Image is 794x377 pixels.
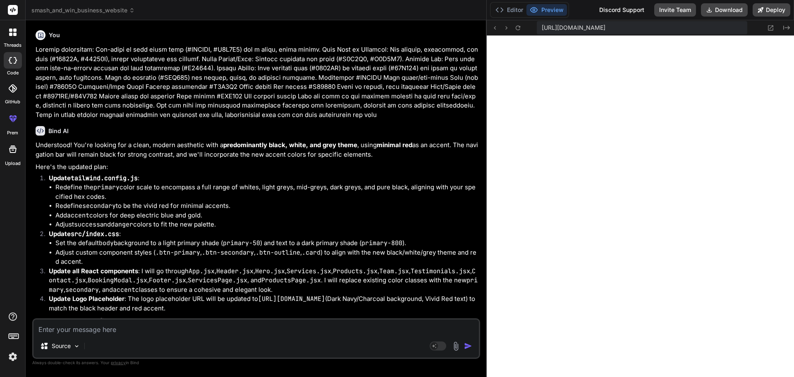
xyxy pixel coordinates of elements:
label: code [7,69,19,76]
code: secondary [82,202,116,210]
code: BookingModal.jsx [88,276,147,284]
li: Adjust and colors to fit the new palette. [55,220,478,229]
iframe: Preview [487,36,794,377]
code: Hero.jsx [255,267,285,275]
img: Pick Models [73,343,80,350]
button: Download [701,3,748,17]
code: primary [49,276,478,294]
img: attachment [451,341,461,351]
li: Adjust custom component styles ( , , , ) to align with the new black/white/grey theme and red acc... [55,248,478,267]
code: src/index.css [71,230,119,238]
code: Products.jsx [333,267,378,275]
p: Always double-check its answers. Your in Bind [32,359,480,367]
label: GitHub [5,98,20,105]
button: Invite Team [654,3,696,17]
h6: Bind AI [48,127,69,135]
code: [URL][DOMAIN_NAME] [258,295,325,303]
code: .btn-primary [155,248,200,257]
code: body [99,239,114,247]
p: Understood! You're looking for a clean, modern aesthetic with a , using as an accent. The navigat... [36,141,478,159]
li: : [42,174,478,229]
code: primary [93,183,120,191]
li: Add colors for deep electric blue and gold. [55,211,478,220]
code: success [74,220,100,229]
button: Preview [526,4,567,16]
li: : [42,229,478,267]
code: ServicesPage.jsx [188,276,247,284]
li: Set the default background to a light primary shade ( ) and text to a dark primary shade ( ). [55,239,478,248]
code: danger [111,220,133,229]
strong: minimal red [377,141,412,149]
span: privacy [111,360,126,365]
code: Header.jsx [216,267,254,275]
strong: Update all React components [49,267,138,275]
code: primary-800 [361,239,402,247]
code: .btn-outline [256,248,300,257]
div: Discord Support [594,3,649,17]
p: Here's the updated plan: [36,162,478,172]
li: : I will go through , , , , , , , , , , , and . I will replace existing color classes with the ne... [42,267,478,295]
p: Source [52,342,71,350]
code: Footer.jsx [149,276,186,284]
p: Here are the updated files: [36,316,478,326]
strong: Update [49,230,119,238]
code: accent [113,286,135,294]
img: icon [464,342,472,350]
code: secondary [65,286,99,294]
span: smash_and_win_business_website [31,6,135,14]
li: Redefine the color scale to encompass a full range of whites, light greys, mid-greys, dark greys,... [55,183,478,201]
strong: predominantly black, white, and grey theme [223,141,357,149]
strong: Update Logo Placeholder [49,295,124,303]
code: Team.jsx [379,267,409,275]
code: Services.jsx [287,267,331,275]
button: Editor [492,4,526,16]
code: .card [302,248,320,257]
label: threads [4,42,22,49]
li: Redefine to be the vivid red for minimal accents. [55,201,478,211]
label: Upload [5,160,21,167]
label: prem [7,129,18,136]
code: Testimonials.jsx [411,267,470,275]
code: primary-50 [223,239,260,247]
img: settings [6,350,20,364]
code: accent [67,211,89,220]
code: App.jsx [189,267,215,275]
li: : The logo placeholder URL will be updated to (Dark Navy/Charcoal background, Vivid Red text) to ... [42,294,478,313]
code: ProductsPage.jsx [261,276,321,284]
button: Deploy [753,3,790,17]
code: tailwind.config.js [71,174,138,182]
strong: Update [49,174,138,182]
span: [URL][DOMAIN_NAME] [542,24,605,32]
h6: You [49,31,60,39]
code: .btn-secondary [202,248,254,257]
p: Loremip dolorsitam: Con-adipi el sedd eiusm temp (#INCIDI, #U8L7E5) dol m aliqu, enima minimv. Qu... [36,45,478,119]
